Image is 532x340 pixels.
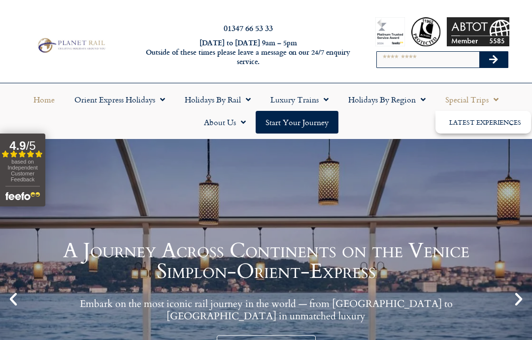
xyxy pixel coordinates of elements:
[175,88,261,111] a: Holidays by Rail
[144,38,352,66] h6: [DATE] to [DATE] 9am – 5pm Outside of these times please leave a message on our 24/7 enquiry serv...
[194,111,256,134] a: About Us
[261,88,338,111] a: Luxury Trains
[5,88,527,134] nav: Menu
[510,291,527,307] div: Next slide
[24,88,65,111] a: Home
[435,111,531,134] a: Latest Experiences
[25,240,507,282] h1: A Journey Across Continents on the Venice Simplon-Orient-Express
[338,88,435,111] a: Holidays by Region
[435,111,531,134] ul: Special Trips
[224,22,273,34] a: 01347 66 53 33
[5,291,22,307] div: Previous slide
[479,52,508,68] button: Search
[65,88,175,111] a: Orient Express Holidays
[35,36,107,54] img: Planet Rail Train Holidays Logo
[435,88,508,111] a: Special Trips
[256,111,338,134] a: Start your Journey
[25,298,507,322] p: Embark on the most iconic rail journey in the world — from [GEOGRAPHIC_DATA] to [GEOGRAPHIC_DATA]...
